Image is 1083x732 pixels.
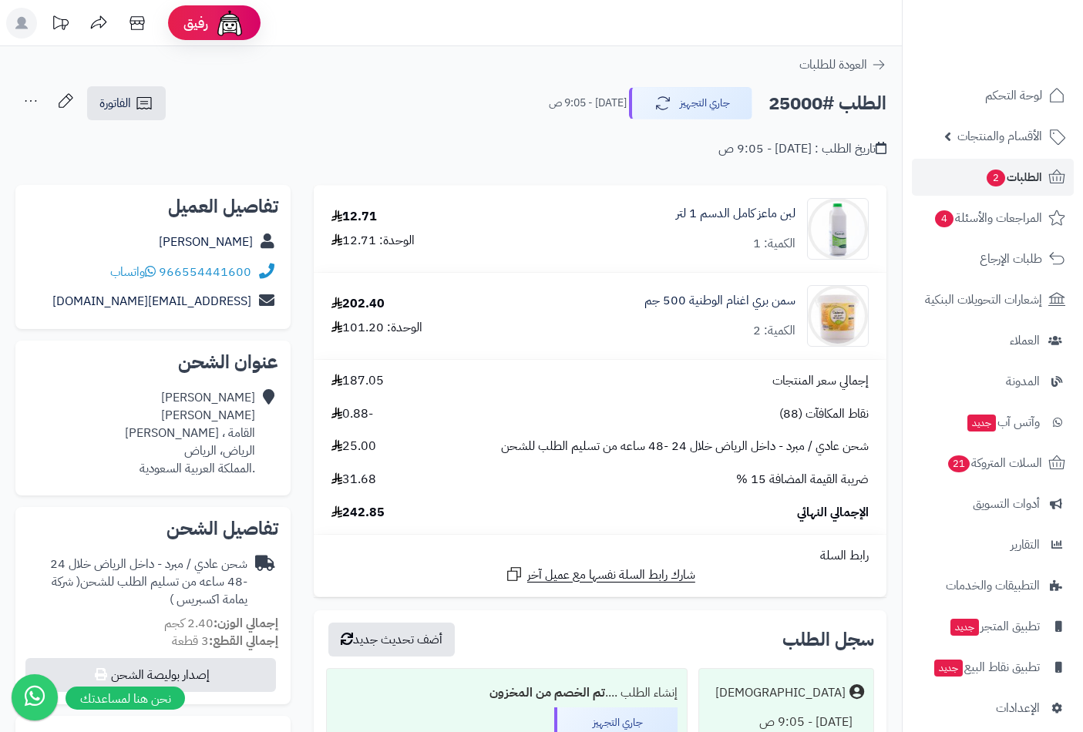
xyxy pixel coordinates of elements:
span: جديد [950,619,979,636]
h2: الطلب #25000 [769,88,886,119]
span: جديد [967,415,996,431]
span: التطبيقات والخدمات [946,575,1040,596]
a: [EMAIL_ADDRESS][DOMAIN_NAME] [52,292,251,311]
span: العودة للطلبات [799,55,867,74]
a: المراجعات والأسئلة4 [912,200,1074,237]
div: الوحدة: 12.71 [331,232,415,250]
span: شارك رابط السلة نفسها مع عميل آخر [527,566,695,584]
span: المراجعات والأسئلة [933,207,1042,229]
img: 1714235176-6281062510742-90x90.jpg [808,285,868,347]
h2: تفاصيل الشحن [28,519,278,538]
a: إشعارات التحويلات البنكية [912,281,1074,318]
img: 1692789289-28-90x90.jpg [808,198,868,260]
div: الكمية: 1 [753,235,795,253]
img: ai-face.png [214,8,245,39]
a: أدوات التسويق [912,485,1074,522]
div: الكمية: 2 [753,322,795,340]
span: السلات المتروكة [947,452,1042,474]
small: [DATE] - 9:05 ص [549,96,627,111]
span: الفاتورة [99,94,131,112]
span: 187.05 [331,372,384,390]
a: لبن ماعز كامل الدسم 1 لتر [676,205,795,223]
span: التقارير [1011,534,1040,556]
a: وآتس آبجديد [912,404,1074,441]
span: 25.00 [331,438,376,455]
a: التطبيقات والخدمات [912,567,1074,604]
span: الإعدادات [996,697,1040,719]
a: العودة للطلبات [799,55,886,74]
strong: إجمالي القطع: [209,632,278,650]
small: 2.40 كجم [164,614,278,633]
a: 966554441600 [159,263,251,281]
img: logo-2.png [978,43,1068,76]
span: 4 [935,210,954,227]
span: 2 [987,170,1005,186]
div: رابط السلة [320,547,880,565]
span: ضريبة القيمة المضافة 15 % [736,471,869,489]
div: [DEMOGRAPHIC_DATA] [715,684,846,702]
a: تطبيق المتجرجديد [912,608,1074,645]
a: طلبات الإرجاع [912,240,1074,277]
a: واتساب [110,263,156,281]
button: إصدار بوليصة الشحن [25,658,276,692]
span: المدونة [1006,371,1040,392]
span: 242.85 [331,504,385,522]
span: وآتس آب [966,411,1040,433]
span: إشعارات التحويلات البنكية [925,289,1042,311]
span: 31.68 [331,471,376,489]
div: الوحدة: 101.20 [331,319,422,337]
a: السلات المتروكة21 [912,445,1074,482]
button: أضف تحديث جديد [328,623,455,656]
span: لوحة التحكم [985,85,1042,106]
a: لوحة التحكم [912,77,1074,114]
small: 3 قطعة [172,632,278,650]
a: المدونة [912,363,1074,400]
a: الفاتورة [87,86,166,120]
h2: عنوان الشحن [28,353,278,371]
span: أدوات التسويق [973,493,1040,515]
div: 202.40 [331,295,385,313]
span: طلبات الإرجاع [980,248,1042,270]
strong: إجمالي الوزن: [214,614,278,633]
span: العملاء [1010,330,1040,351]
a: [PERSON_NAME] [159,233,253,251]
a: التقارير [912,526,1074,563]
span: الإجمالي النهائي [797,504,869,522]
span: شحن عادي / مبرد - داخل الرياض خلال 24 -48 ساعه من تسليم الطلب للشحن [501,438,869,455]
a: العملاء [912,322,1074,359]
span: ( شركة يمامة اكسبريس ) [52,573,247,609]
span: الطلبات [985,166,1042,188]
span: جديد [934,660,963,677]
a: الإعدادات [912,690,1074,727]
span: 21 [948,455,970,472]
a: شارك رابط السلة نفسها مع عميل آخر [505,565,695,584]
span: -0.88 [331,405,373,423]
a: تطبيق نقاط البيعجديد [912,649,1074,686]
a: الطلبات2 [912,159,1074,196]
h2: تفاصيل العميل [28,197,278,216]
div: تاريخ الطلب : [DATE] - 9:05 ص [718,140,886,158]
span: نقاط المكافآت (88) [779,405,869,423]
div: 12.71 [331,208,377,226]
a: سمن بري اغنام الوطنية 500 جم [644,292,795,310]
a: تحديثات المنصة [41,8,79,42]
span: تطبيق المتجر [949,616,1040,637]
div: شحن عادي / مبرد - داخل الرياض خلال 24 -48 ساعه من تسليم الطلب للشحن [28,556,247,609]
h3: سجل الطلب [782,630,874,649]
span: الأقسام والمنتجات [957,126,1042,147]
b: تم الخصم من المخزون [489,683,605,702]
span: إجمالي سعر المنتجات [772,372,869,390]
button: جاري التجهيز [629,87,752,119]
div: [PERSON_NAME] [PERSON_NAME] القامة ، [PERSON_NAME] الرياض، الرياض .المملكة العربية السعودية [125,389,255,477]
div: إنشاء الطلب .... [336,678,678,708]
span: تطبيق نقاط البيع [933,656,1040,678]
span: رفيق [183,14,208,32]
